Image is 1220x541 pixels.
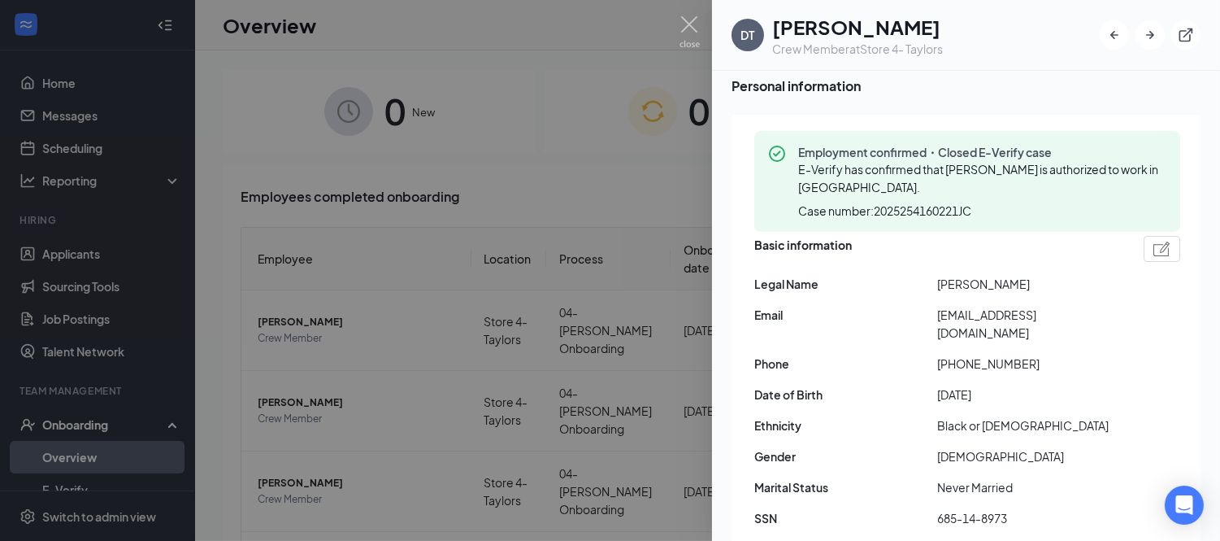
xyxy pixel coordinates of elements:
[767,144,787,164] svg: CheckmarkCircle
[937,355,1120,373] span: [PHONE_NUMBER]
[754,355,937,373] span: Phone
[772,13,943,41] h1: [PERSON_NAME]
[754,386,937,404] span: Date of Birth
[937,417,1120,434] span: Black or [DEMOGRAPHIC_DATA]
[1178,27,1194,43] svg: ExternalLink
[1165,486,1204,525] div: Open Intercom Messenger
[798,203,971,219] span: Case number: 2025254160221JC
[1171,20,1200,50] button: ExternalLink
[937,275,1120,293] span: [PERSON_NAME]
[772,41,943,57] div: Crew Member at Store 4- Taylors
[1142,27,1158,43] svg: ArrowRight
[754,275,937,293] span: Legal Name
[754,478,937,496] span: Marital Status
[732,76,1200,96] span: Personal information
[937,306,1120,342] span: [EMAIL_ADDRESS][DOMAIN_NAME]
[937,386,1120,404] span: [DATE]
[754,509,937,527] span: SSN
[937,509,1120,527] span: 685-14-8973
[1106,27,1122,43] svg: ArrowLeftNew
[937,478,1120,496] span: Never Married
[798,162,1158,194] span: E-Verify has confirmed that [PERSON_NAME] is authorized to work in [GEOGRAPHIC_DATA].
[741,27,755,43] div: DT
[754,447,937,465] span: Gender
[937,447,1120,465] span: [DEMOGRAPHIC_DATA]
[1100,20,1129,50] button: ArrowLeftNew
[754,417,937,434] span: Ethnicity
[1135,20,1165,50] button: ArrowRight
[754,236,852,262] span: Basic information
[798,144,1167,160] span: Employment confirmed・Closed E-Verify case
[754,306,937,324] span: Email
